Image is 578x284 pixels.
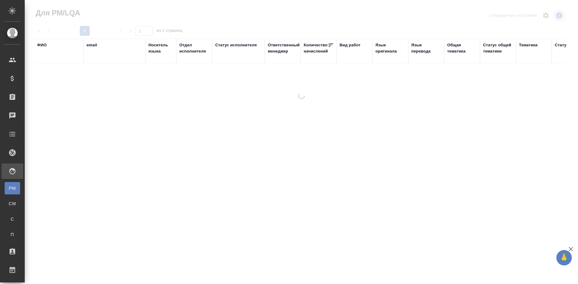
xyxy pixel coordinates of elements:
span: П [8,231,17,238]
div: Статус общей тематики [483,42,513,54]
button: 🙏 [556,250,572,265]
div: Статус исполнителя [215,42,257,48]
div: Тематика [519,42,537,48]
a: П [5,228,20,241]
div: Язык перевода [411,42,441,54]
div: Общая тематика [447,42,477,54]
div: Язык оригинала [375,42,405,54]
a: PM [5,182,20,194]
span: CM [8,201,17,207]
div: ФИО [37,42,47,48]
div: email [87,42,97,48]
div: Количество начислений [304,42,328,54]
span: PM [8,185,17,191]
a: CM [5,197,20,210]
div: Отдел исполнителя [179,42,209,54]
span: С [8,216,17,222]
div: Вид работ [340,42,361,48]
a: С [5,213,20,225]
span: 🙏 [559,251,569,264]
div: Ответственный менеджер [268,42,300,54]
div: Носитель языка [148,42,173,54]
